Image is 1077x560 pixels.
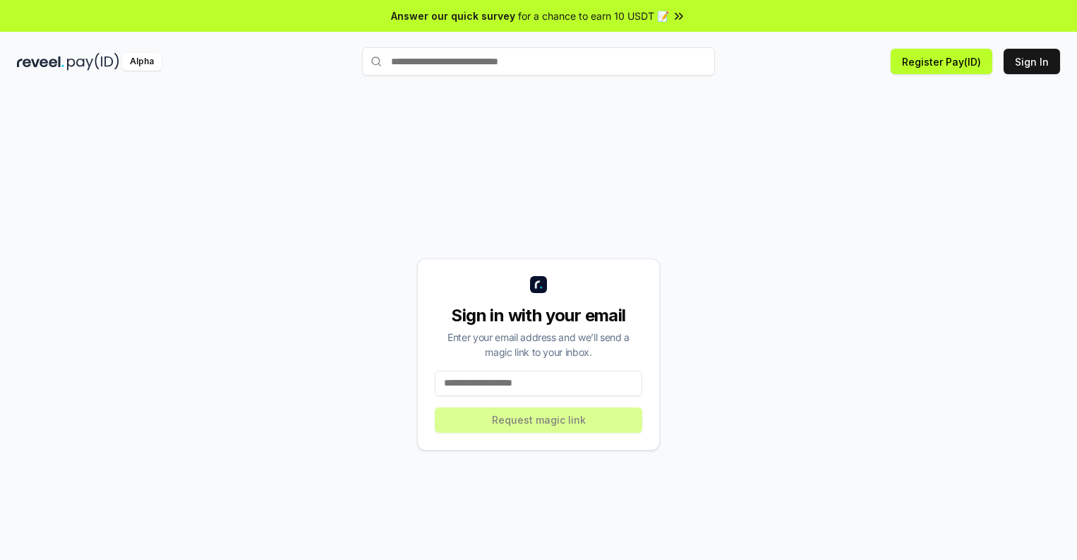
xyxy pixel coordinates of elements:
img: logo_small [530,276,547,293]
div: Sign in with your email [435,304,642,327]
div: Alpha [122,53,162,71]
span: for a chance to earn 10 USDT 📝 [518,8,669,23]
span: Answer our quick survey [391,8,515,23]
div: Enter your email address and we’ll send a magic link to your inbox. [435,330,642,359]
button: Register Pay(ID) [891,49,992,74]
button: Sign In [1004,49,1060,74]
img: reveel_dark [17,53,64,71]
img: pay_id [67,53,119,71]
